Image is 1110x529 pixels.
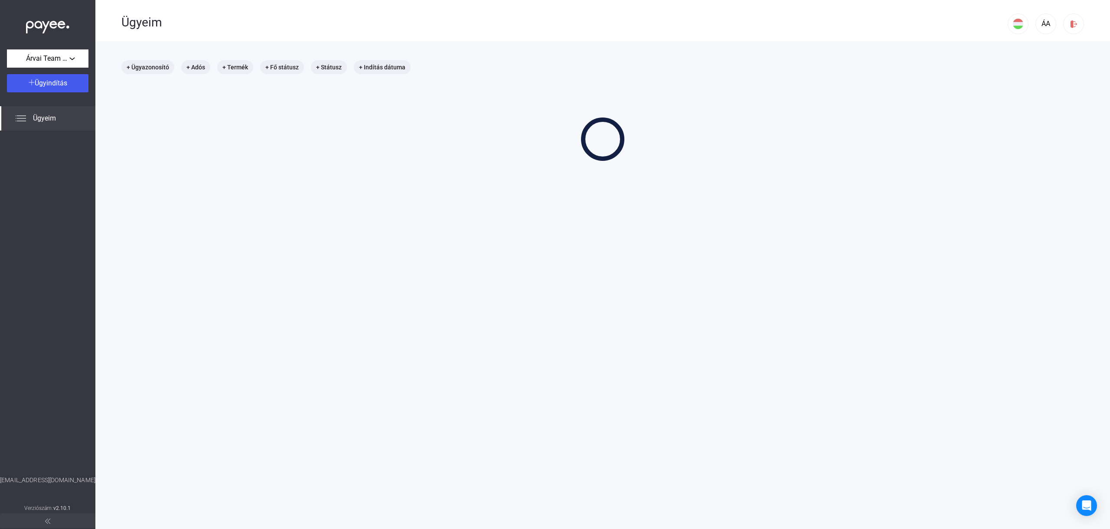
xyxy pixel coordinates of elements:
[1013,19,1023,29] img: HU
[1069,20,1078,29] img: logout-red
[33,113,56,124] span: Ügyeim
[1063,13,1084,34] button: logout-red
[121,15,1008,30] div: Ügyeim
[1038,19,1053,29] div: ÁA
[45,519,50,524] img: arrow-double-left-grey.svg
[181,60,210,74] mat-chip: + Adós
[7,49,88,68] button: Árvai Team Kft.
[1076,495,1097,516] div: Open Intercom Messenger
[7,74,88,92] button: Ügyindítás
[26,53,69,64] span: Árvai Team Kft.
[1008,13,1028,34] button: HU
[354,60,411,74] mat-chip: + Indítás dátuma
[16,113,26,124] img: list.svg
[311,60,347,74] mat-chip: + Státusz
[53,505,71,511] strong: v2.10.1
[26,16,69,34] img: white-payee-white-dot.svg
[217,60,253,74] mat-chip: + Termék
[260,60,304,74] mat-chip: + Fő státusz
[121,60,174,74] mat-chip: + Ügyazonosító
[1035,13,1056,34] button: ÁA
[29,79,35,85] img: plus-white.svg
[35,79,67,87] span: Ügyindítás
